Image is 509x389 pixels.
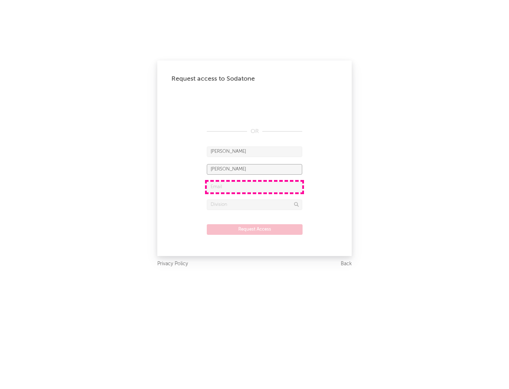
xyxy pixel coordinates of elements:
[207,164,302,175] input: Last Name
[207,224,303,235] button: Request Access
[207,182,302,192] input: Email
[207,199,302,210] input: Division
[341,260,352,268] a: Back
[157,260,188,268] a: Privacy Policy
[171,75,338,83] div: Request access to Sodatone
[207,127,302,136] div: OR
[207,146,302,157] input: First Name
